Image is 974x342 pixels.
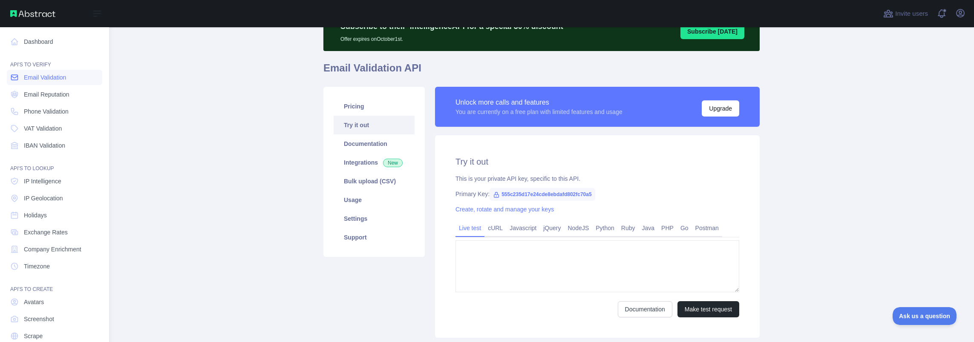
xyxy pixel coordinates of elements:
[677,301,739,317] button: Make test request
[7,276,102,293] div: API'S TO CREATE
[24,124,62,133] span: VAT Validation
[893,307,957,325] iframe: Toggle Customer Support
[340,32,563,43] p: Offer expires on October 1st.
[24,315,54,323] span: Screenshot
[7,191,102,206] a: IP Geolocation
[7,174,102,189] a: IP Intelligence
[677,221,692,235] a: Go
[24,298,44,306] span: Avatars
[24,73,66,82] span: Email Validation
[323,61,760,82] h1: Email Validation API
[490,188,595,201] span: 555c235d17e24cde8ebdafd802fc70a5
[24,141,65,150] span: IBAN Validation
[7,294,102,310] a: Avatars
[334,97,415,116] a: Pricing
[334,116,415,134] a: Try it out
[455,221,484,235] a: Live test
[24,90,69,99] span: Email Reputation
[895,9,928,19] span: Invite users
[7,121,102,136] a: VAT Validation
[334,228,415,247] a: Support
[7,259,102,274] a: Timezone
[658,221,677,235] a: PHP
[455,174,739,183] div: This is your private API key, specific to this API.
[24,194,63,202] span: IP Geolocation
[618,221,639,235] a: Ruby
[24,262,50,271] span: Timezone
[24,107,69,116] span: Phone Validation
[455,190,739,198] div: Primary Key:
[7,225,102,240] a: Exchange Rates
[24,228,68,237] span: Exchange Rates
[455,108,622,116] div: You are currently on a free plan with limited features and usage
[639,221,658,235] a: Java
[592,221,618,235] a: Python
[7,34,102,49] a: Dashboard
[334,191,415,209] a: Usage
[680,24,744,39] button: Subscribe [DATE]
[7,70,102,85] a: Email Validation
[455,156,739,168] h2: Try it out
[24,245,81,254] span: Company Enrichment
[564,221,592,235] a: NodeJS
[334,209,415,228] a: Settings
[618,301,672,317] a: Documentation
[383,159,403,167] span: New
[484,221,506,235] a: cURL
[10,10,55,17] img: Abstract API
[24,332,43,340] span: Scrape
[7,138,102,153] a: IBAN Validation
[540,221,564,235] a: jQuery
[7,242,102,257] a: Company Enrichment
[334,153,415,172] a: Integrations New
[455,206,554,213] a: Create, rotate and manage your keys
[455,97,622,108] div: Unlock more calls and features
[24,177,61,185] span: IP Intelligence
[7,311,102,327] a: Screenshot
[882,7,930,20] button: Invite users
[7,104,102,119] a: Phone Validation
[334,134,415,153] a: Documentation
[692,221,722,235] a: Postman
[7,87,102,102] a: Email Reputation
[702,100,739,117] button: Upgrade
[7,155,102,172] div: API'S TO LOOKUP
[24,211,47,219] span: Holidays
[334,172,415,191] a: Bulk upload (CSV)
[7,208,102,223] a: Holidays
[7,51,102,68] div: API'S TO VERIFY
[506,221,540,235] a: Javascript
